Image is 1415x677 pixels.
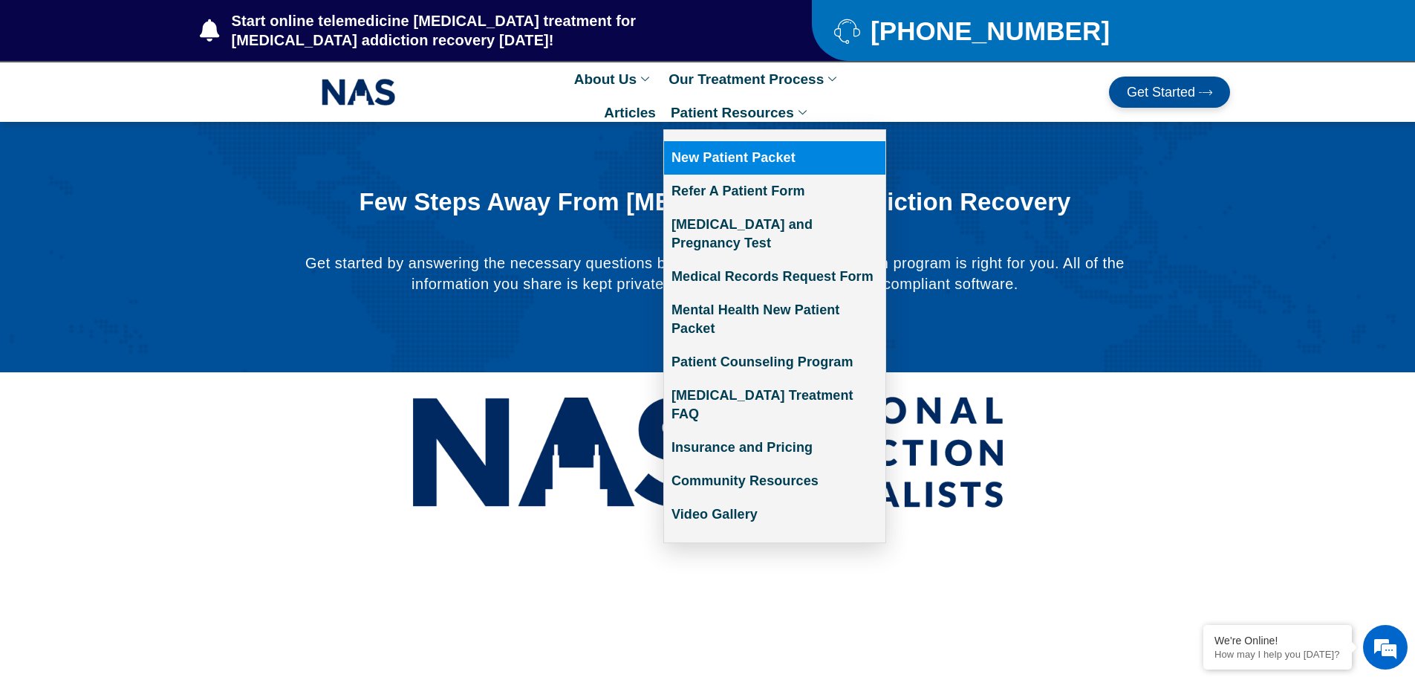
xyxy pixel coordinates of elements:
a: [PHONE_NUMBER] [834,18,1193,44]
a: Patient Resources [663,96,819,129]
a: Articles [596,96,663,129]
p: How may I help you today? [1214,649,1341,660]
a: Patient Counseling Program [664,346,885,379]
div: We're Online! [1214,635,1341,647]
a: Refer A Patient Form [664,175,885,208]
a: Our Treatment Process [661,62,848,96]
a: Video Gallery [664,498,885,531]
a: Start online telemedicine [MEDICAL_DATA] treatment for [MEDICAL_DATA] addiction recovery [DATE]! [200,11,752,50]
a: Medical Records Request Form [664,260,885,294]
span: [PHONE_NUMBER] [867,22,1110,40]
a: About Us [567,62,661,96]
a: [MEDICAL_DATA] Treatment FAQ [664,379,885,431]
span: Start online telemedicine [MEDICAL_DATA] treatment for [MEDICAL_DATA] addiction recovery [DATE]! [228,11,753,50]
a: New Patient Packet [664,141,885,175]
a: Get Started [1109,77,1230,108]
h1: Few Steps Away From [MEDICAL_DATA] Addiction Recovery [341,189,1088,216]
a: [MEDICAL_DATA] and Pregnancy Test [664,208,885,260]
p: Get started by answering the necessary questions below to help us determine which program is righ... [304,253,1125,294]
span: Get Started [1127,85,1195,99]
img: NAS_email_signature-removebg-preview.png [322,75,396,109]
a: Insurance and Pricing [664,431,885,464]
a: Mental Health New Patient Packet [664,294,885,346]
a: Community Resources [664,464,885,498]
img: National Addiction Specialists [411,380,1005,525]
